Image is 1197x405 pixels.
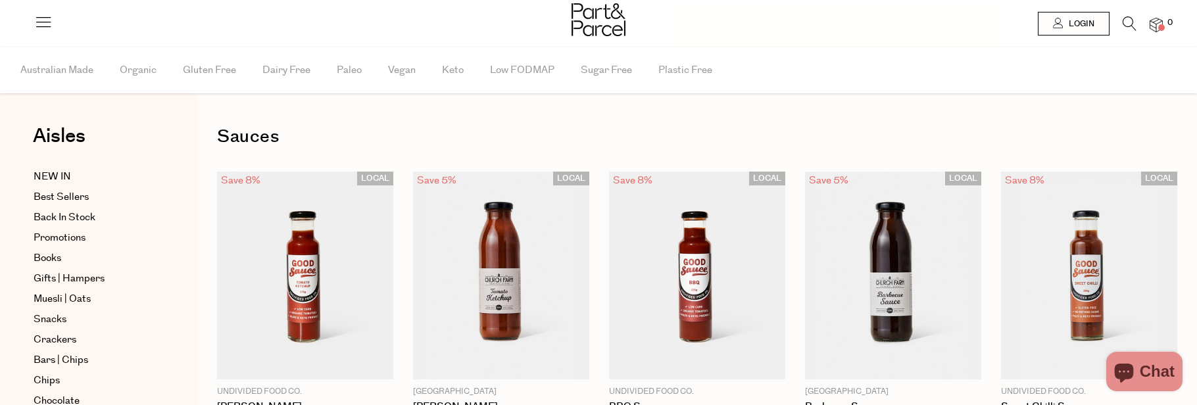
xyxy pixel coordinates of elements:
span: Books [34,250,61,266]
img: Tomato Ketchup [217,172,393,379]
span: Aisles [33,122,85,151]
span: Plastic Free [658,47,712,93]
inbox-online-store-chat: Shopify online store chat [1102,352,1186,394]
span: Low FODMAP [490,47,554,93]
span: Chips [34,373,60,389]
span: Sugar Free [581,47,632,93]
span: Best Sellers [34,189,89,205]
span: Gluten Free [183,47,236,93]
div: Save 5% [805,172,852,189]
a: Chips [34,373,153,389]
div: Save 8% [217,172,264,189]
span: 0 [1164,17,1176,29]
a: Aisles [33,126,85,159]
span: Bars | Chips [34,352,88,368]
p: [GEOGRAPHIC_DATA] [413,386,589,398]
a: 0 [1150,18,1163,32]
span: Muesli | Oats [34,291,91,307]
span: Snacks [34,312,66,327]
a: Gifts | Hampers [34,271,153,287]
p: Undivided Food Co. [217,386,393,398]
span: NEW IN [34,169,71,185]
a: Login [1038,12,1110,36]
p: Undivided Food Co. [1001,386,1177,398]
a: NEW IN [34,169,153,185]
a: Promotions [34,230,153,246]
a: Crackers [34,332,153,348]
img: Tomato Ketchup [413,172,589,379]
a: Muesli | Oats [34,291,153,307]
a: Books [34,250,153,266]
span: LOCAL [357,172,393,185]
span: Keto [442,47,464,93]
div: Save 8% [1001,172,1048,189]
span: Vegan [388,47,416,93]
a: Back In Stock [34,210,153,226]
img: BBQ Sauce [609,172,785,379]
img: Sweet Chilli Sauce [1001,172,1177,379]
div: Save 5% [413,172,460,189]
a: Best Sellers [34,189,153,205]
span: LOCAL [749,172,785,185]
span: Crackers [34,332,76,348]
span: LOCAL [1141,172,1177,185]
span: Back In Stock [34,210,95,226]
span: Dairy Free [262,47,310,93]
a: Snacks [34,312,153,327]
span: Promotions [34,230,85,246]
span: Paleo [337,47,362,93]
p: [GEOGRAPHIC_DATA] [805,386,981,398]
span: Australian Made [20,47,93,93]
img: Barbecue Sauce [805,172,981,379]
a: Bars | Chips [34,352,153,368]
div: Save 8% [609,172,656,189]
span: LOCAL [945,172,981,185]
span: LOCAL [553,172,589,185]
img: Part&Parcel [572,3,625,36]
p: Undivided Food Co. [609,386,785,398]
span: Organic [120,47,157,93]
h1: Sauces [217,122,1177,152]
span: Login [1065,18,1094,30]
span: Gifts | Hampers [34,271,105,287]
